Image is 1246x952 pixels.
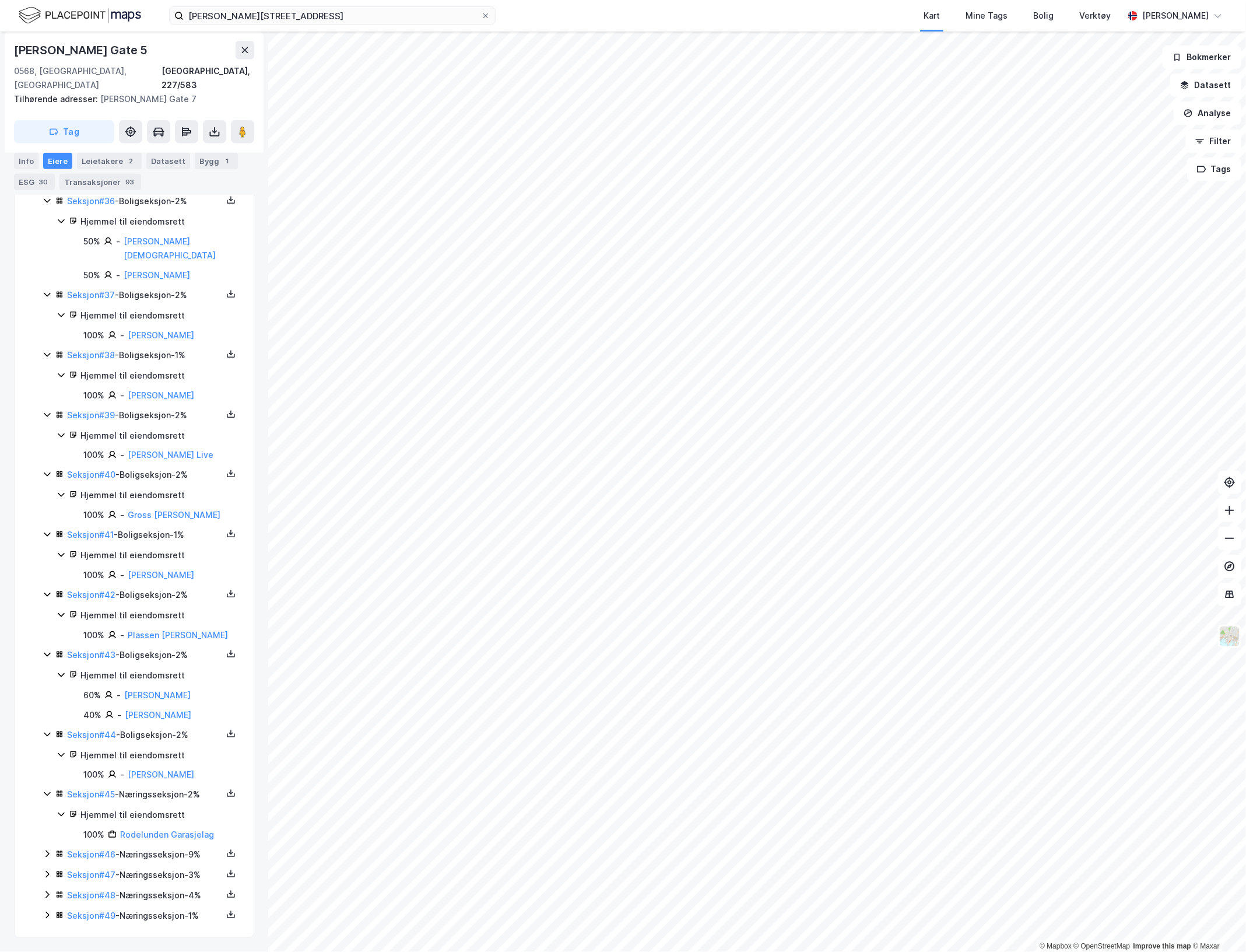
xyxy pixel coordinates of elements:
[1185,129,1241,153] button: Filter
[128,330,194,340] a: [PERSON_NAME]
[67,789,115,799] a: Seksjon#45
[67,911,115,921] a: Seksjon#49
[123,176,136,188] div: 93
[1040,942,1072,950] a: Mapbox
[80,548,240,562] div: Hjemmel til eiendomsrett
[1163,45,1241,69] button: Bokmerker
[120,388,124,402] div: -
[128,450,213,460] a: [PERSON_NAME] Live
[184,7,481,24] input: Søk på adresse, matrikkel, gårdeiere, leietakere eller personer
[77,153,142,169] div: Leietakere
[37,176,50,188] div: 30
[125,155,137,167] div: 2
[117,708,121,722] div: -
[120,508,124,522] div: -
[67,849,115,859] a: Seksjon#46
[1188,896,1246,952] iframe: Chat Widget
[83,708,101,722] div: 40%
[67,288,222,302] div: - Boligseksjon - 2%
[83,568,104,582] div: 100%
[14,64,162,92] div: 0568, [GEOGRAPHIC_DATA], [GEOGRAPHIC_DATA]
[59,174,141,190] div: Transaksjoner
[67,888,222,902] div: - Næringsseksjon - 4%
[1074,942,1131,950] a: OpenStreetMap
[80,668,240,682] div: Hjemmel til eiendomsrett
[83,508,104,522] div: 100%
[67,868,222,882] div: - Næringsseksjon - 3%
[117,688,121,702] div: -
[1188,896,1246,952] div: Kontrollprogram for chat
[67,348,222,362] div: - Boligseksjon - 1%
[80,488,240,502] div: Hjemmel til eiendomsrett
[120,768,124,782] div: -
[124,270,190,280] a: [PERSON_NAME]
[67,590,115,600] a: Seksjon#42
[120,568,124,582] div: -
[67,728,222,742] div: - Boligseksjon - 2%
[67,909,222,923] div: - Næringsseksjon - 1%
[124,690,191,700] a: [PERSON_NAME]
[1079,9,1111,23] div: Verktøy
[1174,101,1241,125] button: Analyse
[67,848,222,862] div: - Næringsseksjon - 9%
[83,628,104,642] div: 100%
[83,235,100,249] div: 50%
[14,94,100,104] span: Tilhørende adresser:
[83,448,104,462] div: 100%
[128,630,228,640] a: Plassen [PERSON_NAME]
[67,648,222,662] div: - Boligseksjon - 2%
[222,155,233,167] div: 1
[14,174,55,190] div: ESG
[924,9,940,23] div: Kart
[67,194,222,208] div: - Boligseksjon - 2%
[128,510,220,520] a: Gross [PERSON_NAME]
[67,730,116,740] a: Seksjon#44
[67,350,115,360] a: Seksjon#38
[966,9,1008,23] div: Mine Tags
[1187,157,1241,181] button: Tags
[83,828,104,842] div: 100%
[120,628,124,642] div: -
[80,608,240,622] div: Hjemmel til eiendomsrett
[146,153,190,169] div: Datasett
[80,369,240,383] div: Hjemmel til eiendomsrett
[120,328,124,342] div: -
[1033,9,1054,23] div: Bolig
[120,829,214,839] a: Rodelunden Garasjelag
[67,196,115,206] a: Seksjon#36
[125,710,191,720] a: [PERSON_NAME]
[116,268,120,282] div: -
[195,153,238,169] div: Bygg
[43,153,72,169] div: Eiere
[120,448,124,462] div: -
[1170,73,1241,97] button: Datasett
[80,309,240,323] div: Hjemmel til eiendomsrett
[14,92,245,106] div: [PERSON_NAME] Gate 7
[128,570,194,580] a: [PERSON_NAME]
[83,388,104,402] div: 100%
[67,870,115,880] a: Seksjon#47
[67,470,115,480] a: Seksjon#40
[128,769,194,779] a: [PERSON_NAME]
[128,390,194,400] a: [PERSON_NAME]
[19,5,141,26] img: logo.f888ab2527a4732fd821a326f86c7f29.svg
[14,153,38,169] div: Info
[83,268,100,282] div: 50%
[67,290,115,300] a: Seksjon#37
[67,588,222,602] div: - Boligseksjon - 2%
[14,41,150,60] div: [PERSON_NAME] Gate 5
[67,410,115,420] a: Seksjon#39
[80,429,240,443] div: Hjemmel til eiendomsrett
[80,808,240,822] div: Hjemmel til eiendomsrett
[116,235,120,249] div: -
[67,890,115,900] a: Seksjon#48
[67,530,114,540] a: Seksjon#41
[1219,625,1241,647] img: Z
[83,688,101,702] div: 60%
[124,236,216,260] a: [PERSON_NAME][DEMOGRAPHIC_DATA]
[80,748,240,762] div: Hjemmel til eiendomsrett
[1133,942,1191,950] a: Improve this map
[67,408,222,422] div: - Boligseksjon - 2%
[162,64,254,92] div: [GEOGRAPHIC_DATA], 227/583
[67,528,222,542] div: - Boligseksjon - 1%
